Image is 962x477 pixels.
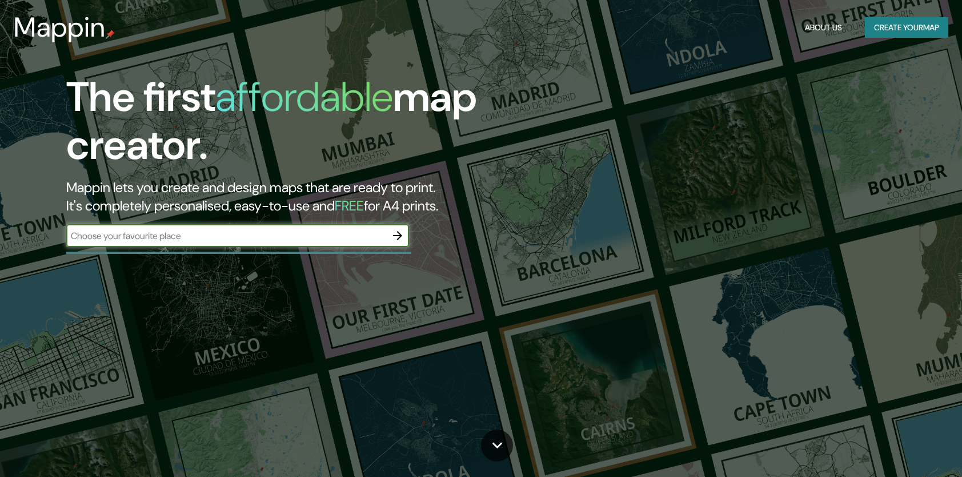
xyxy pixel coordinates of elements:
input: Choose your favourite place [66,229,386,243]
h3: Mappin [14,11,106,43]
h1: affordable [215,70,393,124]
img: mappin-pin [106,30,115,39]
button: About Us [800,17,847,38]
h5: FREE [335,197,364,214]
h1: The first map creator. [66,73,547,178]
h2: Mappin lets you create and design maps that are ready to print. It's completely personalised, eas... [66,178,547,215]
button: Create yourmap [865,17,948,38]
